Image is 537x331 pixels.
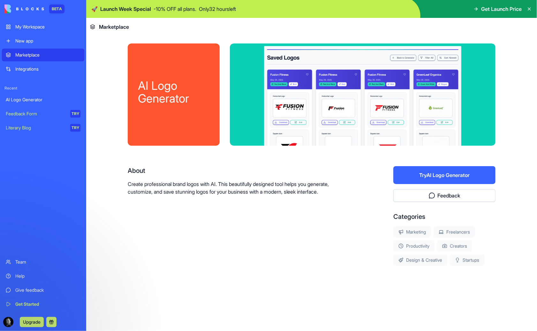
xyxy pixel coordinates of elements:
div: Team [15,259,80,265]
span: Launch Week Special [100,5,151,13]
span: Marketplace [99,23,129,31]
p: Only 32 hours left [199,5,236,13]
div: Marketplace [15,52,80,58]
div: Marketing [393,226,431,238]
a: Help [2,270,84,282]
div: Help [15,273,80,279]
div: New app [15,38,80,44]
button: Feedback [393,189,495,202]
div: BETA [49,4,64,13]
div: Freelancers [434,226,475,238]
a: Literary BlogTRY [2,121,84,134]
div: Get Started [15,301,80,307]
div: Creators [437,240,472,252]
a: Give feedback [2,284,84,296]
a: Team [2,256,84,268]
span: Get Launch Price [481,5,522,13]
p: - 10 % OFF all plans. [154,5,196,13]
a: Upgrade [20,319,44,325]
p: Create professional brand logos with AI. This beautifully designed tool helps you generate, custo... [128,180,352,196]
a: BETA [4,4,64,13]
div: AI Logo Generator [138,79,209,105]
div: Integrations [15,66,80,72]
a: Marketplace [2,49,84,61]
button: Upgrade [20,317,44,327]
img: ACg8ocKYyV83JywiZ2fecvGw5sk5jAanmd7bPCXOtMDIYlZldPltz7dj=s96-c [3,317,13,327]
span: Recent [2,86,84,91]
div: My Workspace [15,24,80,30]
img: logo [4,4,44,13]
div: Categories [393,212,495,221]
a: My Workspace [2,20,84,33]
iframe: Intercom notifications message [91,283,219,328]
a: AI Logo Generator [2,93,84,106]
span: 🚀 [91,5,98,13]
div: Startups [450,254,484,266]
a: Get Started [2,298,84,311]
div: TRY [70,124,80,132]
div: Feedback Form [6,111,66,117]
div: Give feedback [15,287,80,293]
a: New app [2,35,84,47]
button: TryAI Logo Generator [393,166,495,184]
a: Feedback FormTRY [2,107,84,120]
div: Design & Creative [393,254,447,266]
div: Productivity [393,240,435,252]
a: Integrations [2,63,84,75]
div: Literary Blog [6,125,66,131]
div: About [128,166,352,175]
div: AI Logo Generator [6,96,80,103]
div: TRY [70,110,80,118]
